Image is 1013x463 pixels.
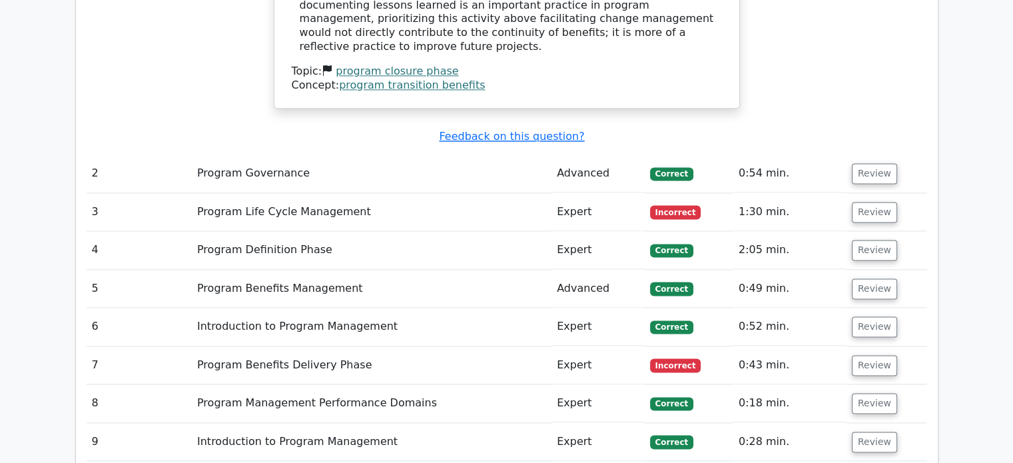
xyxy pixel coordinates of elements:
[733,384,846,422] td: 0:18 min.
[650,397,693,410] span: Correct
[439,130,584,143] a: Feedback on this question?
[551,270,644,308] td: Advanced
[650,282,693,295] span: Correct
[733,193,846,231] td: 1:30 min.
[650,205,701,219] span: Incorrect
[551,384,644,422] td: Expert
[733,231,846,269] td: 2:05 min.
[87,231,192,269] td: 4
[192,423,551,461] td: Introduction to Program Management
[192,231,551,269] td: Program Definition Phase
[192,346,551,384] td: Program Benefits Delivery Phase
[852,393,897,414] button: Review
[650,320,693,334] span: Correct
[192,193,551,231] td: Program Life Cycle Management
[192,384,551,422] td: Program Management Performance Domains
[852,240,897,260] button: Review
[733,308,846,346] td: 0:52 min.
[192,155,551,193] td: Program Governance
[852,355,897,376] button: Review
[87,155,192,193] td: 2
[87,423,192,461] td: 9
[551,423,644,461] td: Expert
[650,244,693,257] span: Correct
[87,384,192,422] td: 8
[733,270,846,308] td: 0:49 min.
[852,278,897,299] button: Review
[551,155,644,193] td: Advanced
[292,79,722,93] div: Concept:
[292,65,722,79] div: Topic:
[733,155,846,193] td: 0:54 min.
[87,308,192,346] td: 6
[852,432,897,452] button: Review
[650,167,693,181] span: Correct
[852,316,897,337] button: Review
[551,193,644,231] td: Expert
[650,358,701,372] span: Incorrect
[551,346,644,384] td: Expert
[192,270,551,308] td: Program Benefits Management
[733,346,846,384] td: 0:43 min.
[192,308,551,346] td: Introduction to Program Management
[336,65,458,77] a: program closure phase
[87,193,192,231] td: 3
[551,231,644,269] td: Expert
[852,202,897,223] button: Review
[551,308,644,346] td: Expert
[733,423,846,461] td: 0:28 min.
[339,79,485,91] a: program transition benefits
[87,346,192,384] td: 7
[87,270,192,308] td: 5
[852,163,897,184] button: Review
[650,435,693,448] span: Correct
